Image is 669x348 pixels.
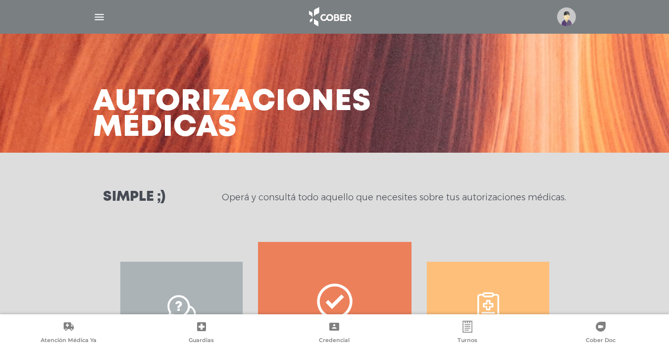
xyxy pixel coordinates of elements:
[41,337,97,346] span: Atención Médica Ya
[534,321,667,346] a: Cober Doc
[304,5,356,29] img: logo_cober_home-white.png
[135,321,268,346] a: Guardias
[2,321,135,346] a: Atención Médica Ya
[93,89,371,141] h3: Autorizaciones médicas
[222,191,566,203] p: Operá y consultá todo aquello que necesites sobre tus autorizaciones médicas.
[458,337,477,346] span: Turnos
[319,337,350,346] span: Credencial
[557,7,576,26] img: profile-placeholder.svg
[401,321,534,346] a: Turnos
[189,337,214,346] span: Guardias
[268,321,401,346] a: Credencial
[586,337,616,346] span: Cober Doc
[93,11,105,23] img: Cober_menu-lines-white.svg
[103,190,165,204] h3: Simple ;)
